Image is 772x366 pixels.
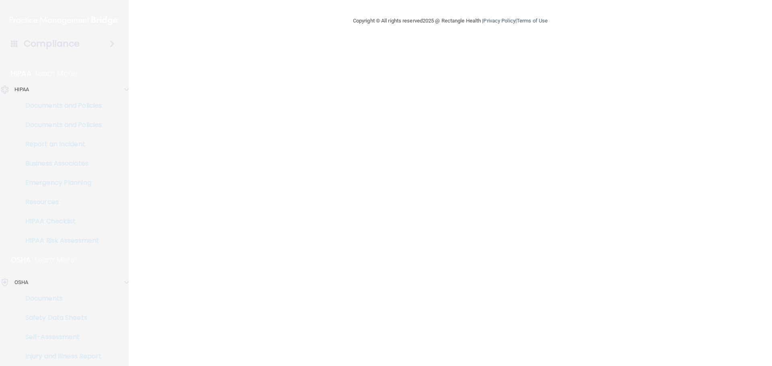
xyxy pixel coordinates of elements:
p: Documents [5,294,115,303]
p: Business Associates [5,159,115,168]
p: Resources [5,198,115,206]
p: Injury and Illness Report [5,352,115,360]
a: Privacy Policy [483,18,515,24]
p: Documents and Policies [5,102,115,110]
p: OSHA [11,255,31,265]
p: Self-Assessment [5,333,115,341]
a: Terms of Use [517,18,548,24]
p: OSHA [14,278,28,287]
img: PMB logo [10,12,119,29]
p: Safety Data Sheets [5,314,115,322]
p: HIPAA [11,69,31,78]
p: Emergency Planning [5,179,115,187]
p: Learn More! [35,69,78,78]
p: HIPAA Risk Assessment [5,237,115,245]
p: HIPAA Checklist [5,217,115,225]
p: Documents and Policies [5,121,115,129]
p: Learn More! [35,255,78,265]
p: Report an Incident [5,140,115,148]
h4: Compliance [24,38,80,49]
div: Copyright © All rights reserved 2025 @ Rectangle Health | | [304,8,597,34]
p: HIPAA [14,85,29,94]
